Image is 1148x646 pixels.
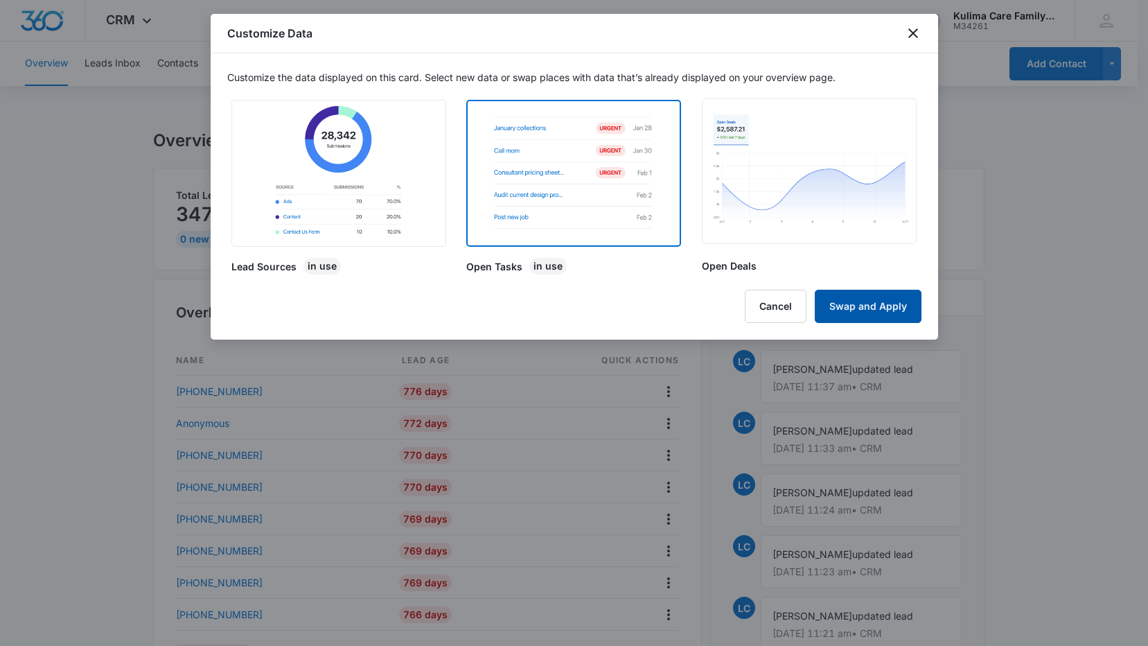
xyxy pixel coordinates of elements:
[905,25,921,42] button: close
[469,101,678,245] img: a table with a list of tasks
[529,258,567,274] div: In Use
[745,290,806,323] button: Cancel
[705,99,914,243] img: image of an area chart in a light blue color
[234,101,443,246] img: a pie chart and a table with the top 3 lead sources
[466,259,522,274] h2: Open Tasks
[227,70,921,85] p: Customize the data displayed on this card. Select new data or swap places with data that’s alread...
[815,290,921,323] button: Swap and Apply
[227,25,312,42] h1: Customize Data
[231,259,297,274] h2: Lead Sources
[702,259,757,273] h2: Open Deals
[303,258,341,274] div: In Use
